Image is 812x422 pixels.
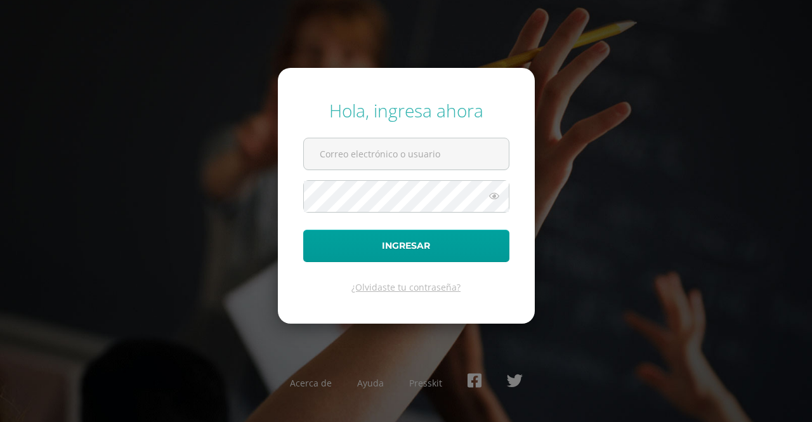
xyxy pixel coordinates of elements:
a: Acerca de [290,377,332,389]
button: Ingresar [303,230,509,262]
a: Presskit [409,377,442,389]
input: Correo electrónico o usuario [304,138,509,169]
a: ¿Olvidaste tu contraseña? [351,281,461,293]
a: Ayuda [357,377,384,389]
div: Hola, ingresa ahora [303,98,509,122]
